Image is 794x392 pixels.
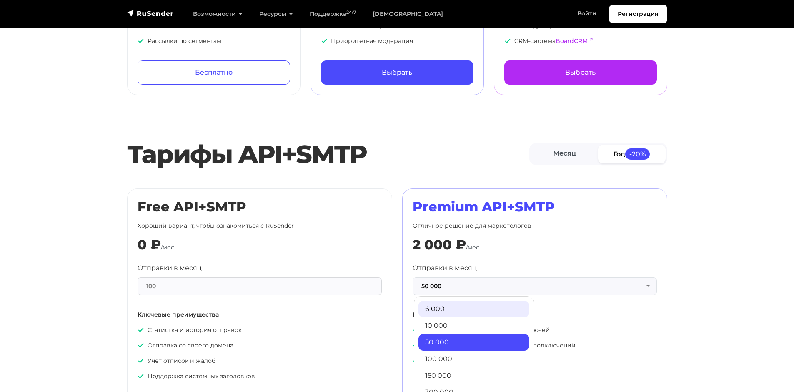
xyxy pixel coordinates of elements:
label: Отправки в месяц [413,263,477,273]
a: Месяц [531,145,599,163]
img: icon-ok.svg [138,327,144,333]
button: 50 000 [413,277,657,295]
p: Все что входит в «Free», плюс: [413,310,657,319]
a: Возможности [185,5,251,23]
a: Бесплатно [138,60,290,85]
p: Отправка со своего домена [138,341,382,350]
img: icon-ok.svg [138,38,144,44]
p: Неограниченное количество SMTP подключений [413,341,657,350]
img: icon-ok.svg [413,357,419,364]
p: Приоритетная модерация [321,37,473,45]
span: /мес [161,244,174,251]
sup: 24/7 [346,10,356,15]
h2: Тарифы API+SMTP [127,139,529,169]
span: -20% [625,148,650,160]
img: icon-ok.svg [413,342,419,349]
p: Отличное решение для маркетологов [413,221,657,230]
img: icon-ok.svg [413,327,419,333]
img: icon-ok.svg [138,373,144,379]
div: 2 000 ₽ [413,237,466,253]
a: Выбрать [321,60,473,85]
a: WebAsk [606,22,631,29]
a: 150 000 [418,367,529,384]
a: 50 000 [418,334,529,351]
a: BoardCRM [556,37,588,45]
a: [DEMOGRAPHIC_DATA] [364,5,451,23]
a: Войти [569,5,605,22]
img: icon-ok.svg [504,38,511,44]
p: Неограниченное количество API ключей [413,326,657,334]
img: icon-ok.svg [321,38,328,44]
a: 100 000 [418,351,529,367]
a: Год [598,145,666,163]
a: Поддержка24/7 [301,5,364,23]
p: Хороший вариант, чтобы ознакомиться с RuSender [138,221,382,230]
p: CRM-система [504,37,657,45]
img: icon-ok.svg [138,342,144,349]
img: icon-ok.svg [138,357,144,364]
h2: Free API+SMTP [138,199,382,215]
div: 0 ₽ [138,237,161,253]
h2: Premium API+SMTP [413,199,657,215]
p: Рассылки по сегментам [138,37,290,45]
p: Учет отписок и жалоб [138,357,382,365]
p: Статистка и история отправок [138,326,382,334]
a: Выбрать [504,60,657,85]
a: 6 000 [418,301,529,317]
p: Ключевые преимущества [138,310,382,319]
a: Ресурсы [251,5,301,23]
img: RuSender [127,9,174,18]
span: /мес [466,244,479,251]
a: 10 000 [418,317,529,334]
p: Поддержка системных заголовков [138,372,382,381]
a: Регистрация [609,5,667,23]
p: Приоритетная поддержка [413,357,657,365]
label: Отправки в месяц [138,263,202,273]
